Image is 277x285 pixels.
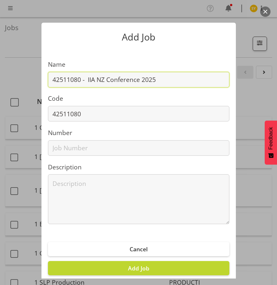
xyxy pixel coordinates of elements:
[48,128,229,138] label: Number
[48,242,229,256] button: Cancel
[48,163,229,172] label: Description
[48,261,229,275] button: Add Job
[48,32,229,42] p: Add Job
[48,106,229,121] input: Job Code
[268,127,274,150] span: Feedback
[48,72,229,87] input: Job Name
[265,120,277,165] button: Feedback - Show survey
[48,140,229,156] input: Job Number
[48,94,229,103] label: Code
[48,60,229,69] label: Name
[128,264,149,272] span: Add Job
[130,245,148,253] span: Cancel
